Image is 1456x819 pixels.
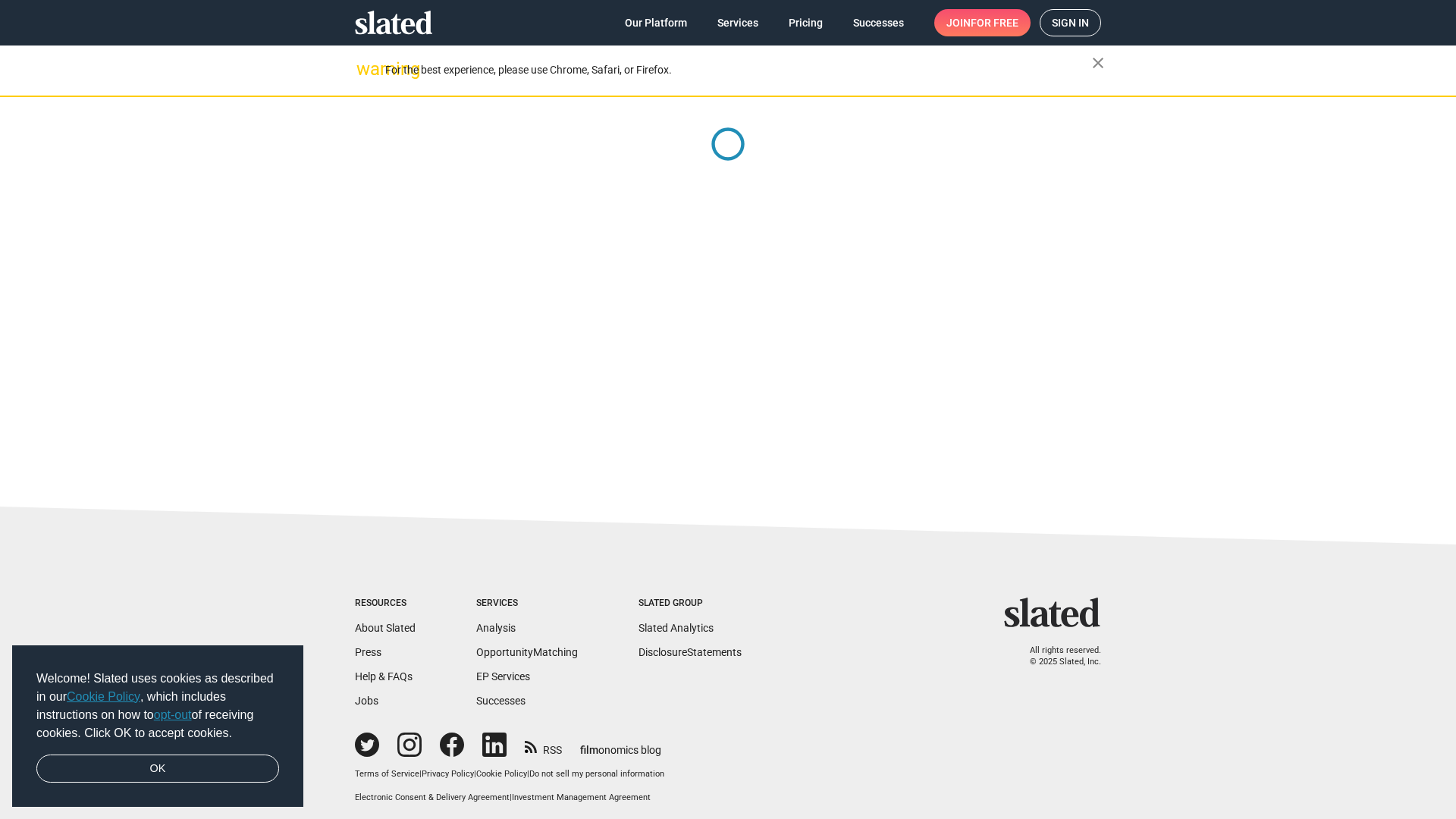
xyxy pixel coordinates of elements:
[476,670,530,682] a: EP Services
[356,60,375,78] mat-icon: warning
[1089,54,1107,72] mat-icon: close
[789,9,823,36] span: Pricing
[971,9,1018,36] span: for free
[512,792,651,802] a: Investment Management Agreement
[355,598,416,610] div: Resources
[934,9,1031,36] a: Joinfor free
[639,622,714,634] a: Slated Analytics
[1052,10,1089,36] span: Sign in
[36,755,279,783] a: dismiss cookie message
[705,9,770,36] a: Services
[12,645,303,808] div: cookieconsent
[529,769,664,780] button: Do not sell my personal information
[476,646,578,658] a: OpportunityMatching
[355,695,378,707] a: Jobs
[777,9,835,36] a: Pricing
[625,9,687,36] span: Our Platform
[36,670,279,742] span: Welcome! Slated uses cookies as described in our , which includes instructions on how to of recei...
[717,9,758,36] span: Services
[476,695,526,707] a: Successes
[476,769,527,779] a: Cookie Policy
[476,622,516,634] a: Analysis
[355,646,381,658] a: Press
[355,670,413,682] a: Help & FAQs
[853,9,904,36] span: Successes
[525,734,562,758] a: RSS
[474,769,476,779] span: |
[639,646,742,658] a: DisclosureStatements
[946,9,1018,36] span: Join
[510,792,512,802] span: |
[1014,645,1101,667] p: All rights reserved. © 2025 Slated, Inc.
[385,60,1092,80] div: For the best experience, please use Chrome, Safari, or Firefox.
[67,690,140,703] a: Cookie Policy
[422,769,474,779] a: Privacy Policy
[527,769,529,779] span: |
[613,9,699,36] a: Our Platform
[154,708,192,721] a: opt-out
[419,769,422,779] span: |
[580,731,661,758] a: filmonomics blog
[355,622,416,634] a: About Slated
[580,744,598,756] span: film
[1040,9,1101,36] a: Sign in
[841,9,916,36] a: Successes
[476,598,578,610] div: Services
[355,792,510,802] a: Electronic Consent & Delivery Agreement
[639,598,742,610] div: Slated Group
[355,769,419,779] a: Terms of Service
